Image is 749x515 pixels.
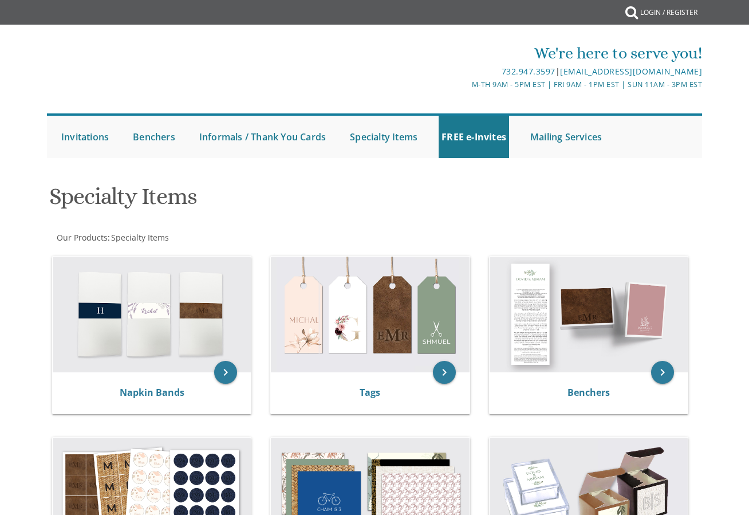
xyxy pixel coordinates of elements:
[360,386,380,399] a: Tags
[56,232,108,243] a: Our Products
[130,116,178,158] a: Benchers
[433,361,456,384] a: keyboard_arrow_right
[266,78,702,91] div: M-Th 9am - 5pm EST | Fri 9am - 1pm EST | Sun 11am - 3pm EST
[214,361,237,384] a: keyboard_arrow_right
[196,116,329,158] a: Informals / Thank You Cards
[527,116,605,158] a: Mailing Services
[58,116,112,158] a: Invitations
[651,361,674,384] a: keyboard_arrow_right
[49,184,478,218] h1: Specialty Items
[502,66,555,77] a: 732.947.3597
[271,257,469,372] img: Tags
[560,66,702,77] a: [EMAIL_ADDRESS][DOMAIN_NAME]
[347,116,420,158] a: Specialty Items
[47,232,374,243] div: :
[111,232,169,243] span: Specialty Items
[110,232,169,243] a: Specialty Items
[53,257,251,372] img: Napkin Bands
[266,65,702,78] div: |
[439,116,509,158] a: FREE e-Invites
[490,257,688,372] img: Benchers
[567,386,610,399] a: Benchers
[120,386,184,399] a: Napkin Bands
[266,42,702,65] div: We're here to serve you!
